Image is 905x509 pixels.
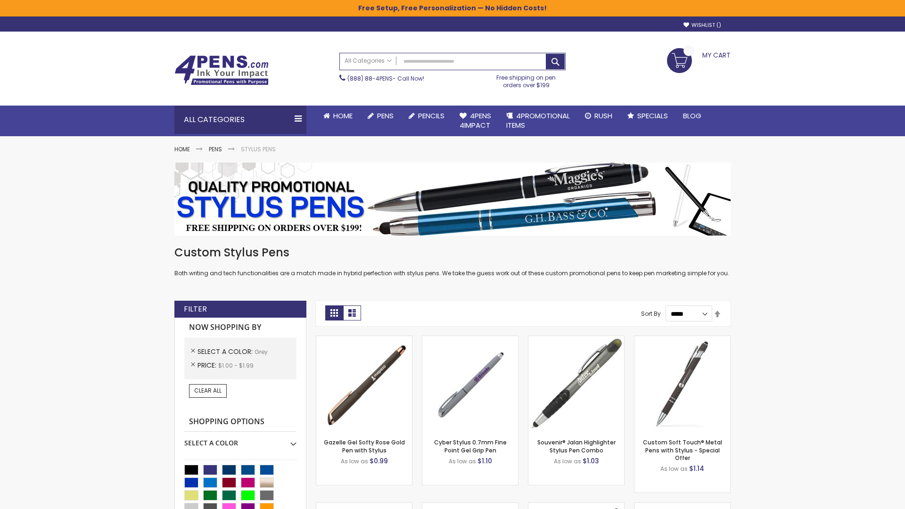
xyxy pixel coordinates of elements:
[377,111,394,121] span: Pens
[194,386,222,394] span: Clear All
[452,106,499,136] a: 4Pens4impact
[422,336,518,432] img: Cyber Stylus 0.7mm Fine Point Gel Grip Pen-Grey
[197,347,255,356] span: Select A Color
[422,336,518,344] a: Cyber Stylus 0.7mm Fine Point Gel Grip Pen-Grey
[477,456,492,466] span: $1.10
[184,412,296,432] strong: Shopping Options
[316,336,412,432] img: Gazelle Gel Softy Rose Gold Pen with Stylus-Grey
[499,106,577,136] a: 4PROMOTIONALITEMS
[341,457,368,465] span: As low as
[316,106,360,126] a: Home
[241,145,276,153] strong: Stylus Pens
[325,305,343,320] strong: Grid
[594,111,612,121] span: Rush
[255,348,268,356] span: Grey
[689,464,704,473] span: $1.14
[209,145,222,153] a: Pens
[174,106,306,134] div: All Categories
[637,111,668,121] span: Specials
[370,456,388,466] span: $0.99
[174,55,269,85] img: 4Pens Custom Pens and Promotional Products
[434,438,507,454] a: Cyber Stylus 0.7mm Fine Point Gel Grip Pen
[537,438,616,454] a: Souvenir® Jalan Highlighter Stylus Pen Combo
[418,111,444,121] span: Pencils
[506,111,570,130] span: 4PROMOTIONAL ITEMS
[683,111,701,121] span: Blog
[324,438,405,454] a: Gazelle Gel Softy Rose Gold Pen with Stylus
[528,336,624,432] img: Souvenir® Jalan Highlighter Stylus Pen Combo-Grey
[184,432,296,448] div: Select A Color
[554,457,581,465] span: As low as
[174,245,731,278] div: Both writing and tech functionalities are a match made in hybrid perfection with stylus pens. We ...
[197,361,218,370] span: Price
[218,361,254,369] span: $1.00 - $1.99
[401,106,452,126] a: Pencils
[641,310,661,318] label: Sort By
[345,57,392,65] span: All Categories
[360,106,401,126] a: Pens
[174,145,190,153] a: Home
[174,163,731,236] img: Stylus Pens
[174,245,731,260] h1: Custom Stylus Pens
[347,74,393,82] a: (888) 88-4PENS
[683,22,721,29] a: Wishlist
[184,318,296,337] strong: Now Shopping by
[528,336,624,344] a: Souvenir® Jalan Highlighter Stylus Pen Combo-Grey
[620,106,675,126] a: Specials
[487,70,566,89] div: Free shipping on pen orders over $199
[340,53,396,69] a: All Categories
[347,74,424,82] span: - Call Now!
[577,106,620,126] a: Rush
[675,106,709,126] a: Blog
[333,111,353,121] span: Home
[189,384,227,397] a: Clear All
[583,456,599,466] span: $1.03
[184,304,207,314] strong: Filter
[460,111,491,130] span: 4Pens 4impact
[316,336,412,344] a: Gazelle Gel Softy Rose Gold Pen with Stylus-Grey
[634,336,730,344] a: Custom Soft Touch® Metal Pens with Stylus-Grey
[449,457,476,465] span: As low as
[634,336,730,432] img: Custom Soft Touch® Metal Pens with Stylus-Grey
[643,438,722,461] a: Custom Soft Touch® Metal Pens with Stylus - Special Offer
[660,465,688,473] span: As low as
